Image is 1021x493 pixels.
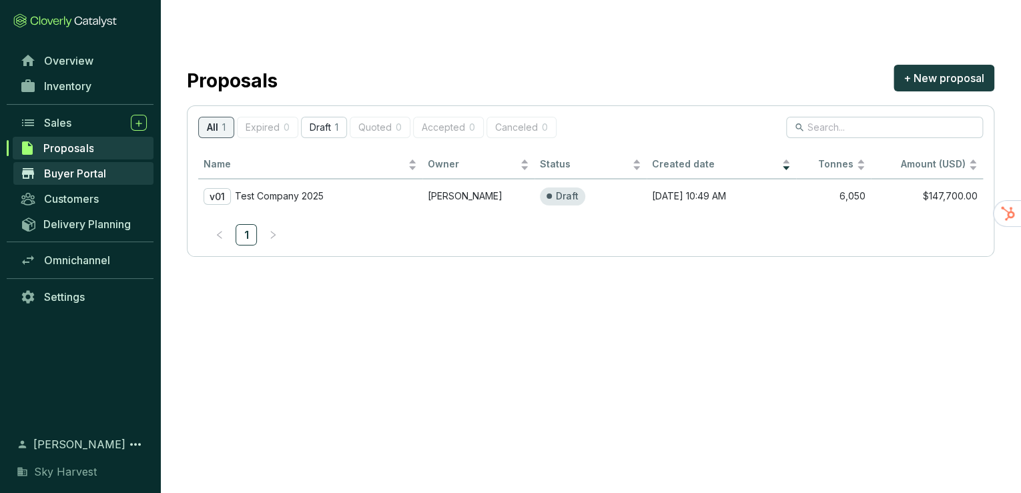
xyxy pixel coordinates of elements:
[535,151,647,179] th: Status
[198,117,234,138] button: All1
[428,158,517,171] span: Owner
[894,65,994,91] button: + New proposal
[13,249,153,272] a: Omnichannel
[13,111,153,134] a: Sales
[13,49,153,72] a: Overview
[204,188,231,205] p: v01
[44,54,93,67] span: Overview
[871,179,983,213] td: $147,700.00
[13,187,153,210] a: Customers
[43,141,93,155] span: Proposals
[44,192,99,205] span: Customers
[901,158,966,169] span: Amount (USD)
[236,225,256,245] a: 1
[43,217,131,231] span: Delivery Planning
[13,213,153,235] a: Delivery Planning
[33,436,125,452] span: [PERSON_NAME]
[13,137,153,159] a: Proposals
[268,230,278,239] span: right
[198,151,422,179] th: Name
[652,158,779,171] span: Created date
[422,179,535,213] td: Will Clayton
[301,117,347,138] button: Draft1
[540,158,629,171] span: Status
[796,179,871,213] td: 6,050
[207,122,218,133] p: All
[262,224,284,245] button: right
[44,79,91,93] span: Inventory
[262,224,284,245] li: Next Page
[13,75,153,97] a: Inventory
[222,122,226,133] p: 1
[204,158,405,171] span: Name
[807,120,963,135] input: Search...
[44,290,85,304] span: Settings
[187,67,278,95] h2: Proposals
[13,162,153,185] a: Buyer Portal
[647,179,796,213] td: [DATE] 10:49 AM
[801,158,854,171] span: Tonnes
[422,151,535,179] th: Owner
[13,286,153,308] a: Settings
[44,254,110,267] span: Omnichannel
[647,151,796,179] th: Created date
[235,190,324,202] p: Test Company 2025
[44,167,106,180] span: Buyer Portal
[310,122,331,133] p: Draft
[796,151,871,179] th: Tonnes
[34,464,97,480] span: Sky Harvest
[335,122,338,133] p: 1
[904,70,984,86] span: + New proposal
[236,224,257,245] li: 1
[209,224,230,245] button: left
[215,230,224,239] span: left
[44,116,71,129] span: Sales
[556,190,579,203] p: Draft
[209,224,230,245] li: Previous Page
